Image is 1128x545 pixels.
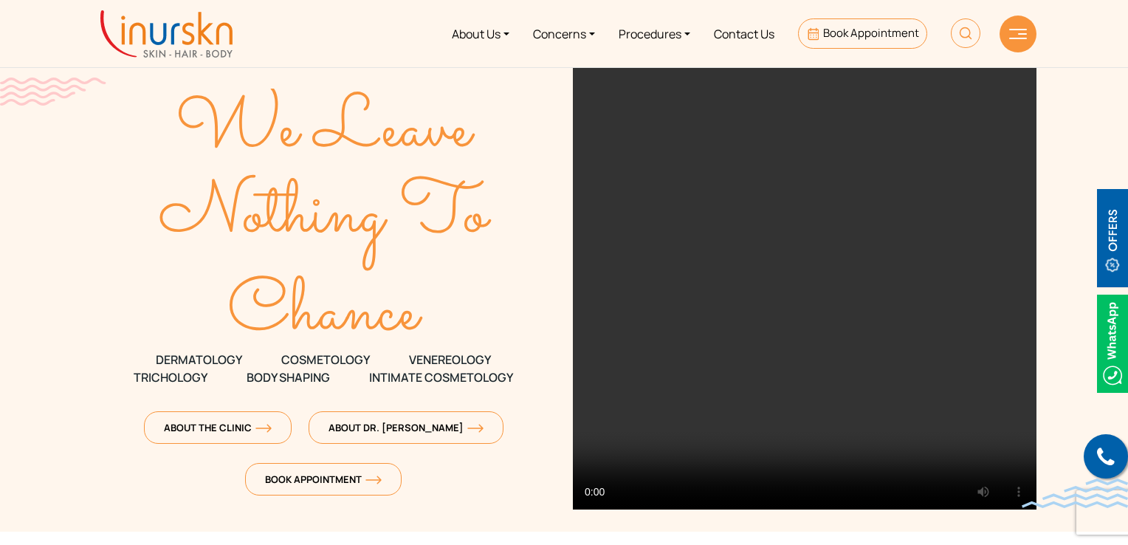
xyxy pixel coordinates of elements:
img: orange-arrow [467,424,484,433]
span: About Dr. [PERSON_NAME] [329,421,484,434]
img: orange-arrow [365,476,382,484]
span: VENEREOLOGY [409,351,491,369]
span: Book Appointment [265,473,382,486]
img: bluewave [1022,479,1128,508]
text: Chance [228,259,424,369]
span: About The Clinic [164,421,272,434]
a: Concerns [521,6,607,61]
img: orange-arrow [255,424,272,433]
span: Body Shaping [247,369,330,386]
text: We Leave [176,76,475,185]
a: Procedures [607,6,702,61]
a: Book Appointmentorange-arrow [245,463,402,496]
img: offerBt [1097,189,1128,287]
img: HeaderSearch [951,18,980,48]
span: Book Appointment [823,25,919,41]
a: About Us [440,6,521,61]
img: Whatsappicon [1097,295,1128,393]
a: Book Appointment [798,18,927,49]
img: hamLine.svg [1009,29,1027,39]
a: Whatsappicon [1097,335,1128,351]
span: Intimate Cosmetology [369,369,513,386]
span: TRICHOLOGY [134,369,207,386]
text: Nothing To [159,161,492,270]
a: About Dr. [PERSON_NAME]orange-arrow [309,411,503,444]
img: inurskn-logo [100,10,233,58]
span: COSMETOLOGY [281,351,370,369]
span: DERMATOLOGY [156,351,242,369]
a: About The Clinicorange-arrow [144,411,292,444]
a: Contact Us [702,6,786,61]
